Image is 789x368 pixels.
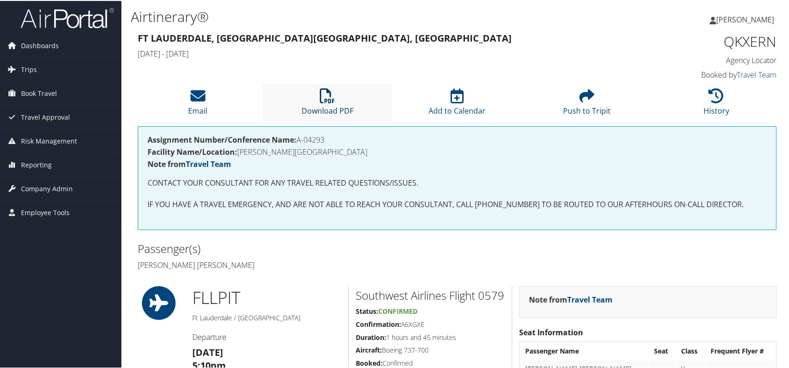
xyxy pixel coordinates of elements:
[737,69,776,79] a: Travel Team
[138,240,450,256] h2: Passenger(s)
[521,342,649,359] th: Passenger Name
[356,319,401,328] strong: Confirmation:
[356,306,378,315] strong: Status:
[356,319,505,328] h5: A6XGXE
[529,294,613,304] strong: Note from
[356,332,505,341] h5: 1 hours and 45 minutes
[188,93,207,115] a: Email
[356,358,382,367] strong: Booked:
[21,57,37,80] span: Trips
[131,6,566,26] h1: Airtinerary®
[21,105,70,128] span: Travel Approval
[716,14,774,24] span: [PERSON_NAME]
[148,146,237,156] strong: Facility Name/Location:
[192,285,341,309] h1: FLL PIT
[627,69,777,79] h4: Booked by
[429,93,486,115] a: Add to Calendar
[519,326,583,337] strong: Seat Information
[138,31,512,43] strong: Ft Lauderdale, [GEOGRAPHIC_DATA] [GEOGRAPHIC_DATA], [GEOGRAPHIC_DATA]
[21,129,77,152] span: Risk Management
[138,48,613,58] h4: [DATE] - [DATE]
[710,5,783,33] a: [PERSON_NAME]
[21,6,114,28] img: airportal-logo.png
[356,287,505,303] h2: Southwest Airlines Flight 0579
[148,158,231,168] strong: Note from
[676,342,705,359] th: Class
[649,342,675,359] th: Seat
[192,331,341,341] h4: Departure
[148,198,767,210] p: IF YOU HAVE A TRAVEL EMERGENCY, AND ARE NOT ABLE TO REACH YOUR CONSULTANT, CALL [PHONE_NUMBER] TO...
[378,306,417,315] span: Confirmed
[148,147,767,155] h4: [PERSON_NAME][GEOGRAPHIC_DATA]
[627,54,777,65] h4: Agency Locator
[21,81,57,104] span: Book Travel
[148,134,296,144] strong: Assignment Number/Conference Name:
[192,345,223,358] strong: [DATE]
[192,312,341,322] h5: Ft Lauderdale / [GEOGRAPHIC_DATA]
[356,358,505,367] h5: Confirmed
[706,342,775,359] th: Frequent Flyer #
[567,294,613,304] a: Travel Team
[627,31,777,51] h1: QKXERN
[148,176,767,188] p: CONTACT YOUR CONSULTANT FOR ANY TRAVEL RELATED QUESTIONS/ISSUES.
[21,33,59,57] span: Dashboards
[21,176,73,200] span: Company Admin
[21,200,70,224] span: Employee Tools
[138,259,450,269] h4: [PERSON_NAME] [PERSON_NAME]
[563,93,611,115] a: Push to Tripit
[186,158,231,168] a: Travel Team
[356,345,505,354] h5: Boeing 737-700
[704,93,729,115] a: History
[356,332,386,341] strong: Duration:
[148,135,767,143] h4: A-04293
[302,93,353,115] a: Download PDF
[356,345,382,354] strong: Aircraft:
[21,152,52,176] span: Reporting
